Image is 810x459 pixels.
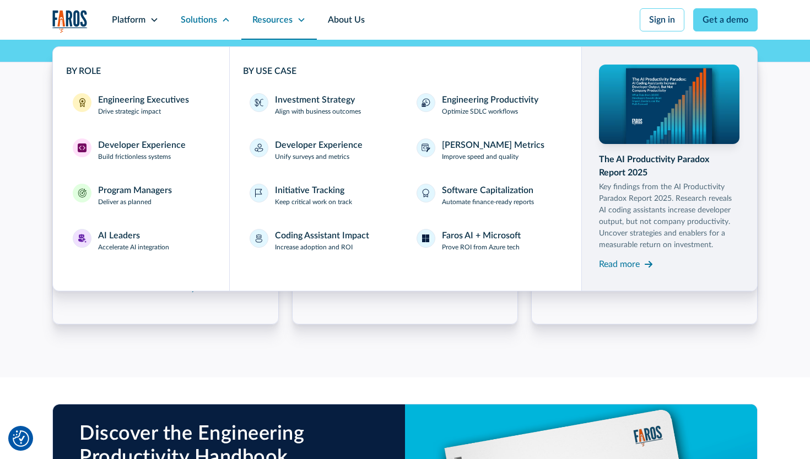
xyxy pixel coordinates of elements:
p: Keep critical work on track [275,197,352,207]
div: Software Capitalization [442,184,533,197]
div: Engineering Executives [98,93,189,106]
div: Platform [112,13,145,26]
div: Engineering Productivity [442,93,538,106]
a: Initiative TrackingKeep critical work on track [243,177,401,214]
p: Build frictionless systems [98,152,171,162]
div: BY ROLE [66,65,216,78]
a: The AI Productivity Paradox Report 2025Key findings from the AI Productivity Paradox Report 2025.... [599,65,740,273]
div: Coding Assistant Impact [275,229,369,242]
a: home [52,10,88,33]
img: Logo of the analytics and reporting company Faros. [52,10,88,33]
div: Program Managers [98,184,172,197]
p: Deliver as planned [98,197,152,207]
p: Key findings from the AI Productivity Paradox Report 2025. Research reveals AI coding assistants ... [599,182,740,251]
div: Investment Strategy [275,93,355,106]
nav: Solutions [52,40,758,291]
div: Resources [252,13,293,26]
img: AI Leaders [78,234,87,243]
p: Drive strategic impact [98,106,161,116]
a: Engineering ProductivityOptimize SDLC workflows [410,87,568,123]
div: Solutions [181,13,217,26]
img: Revisit consent button [13,430,29,447]
div: Developer Experience [98,138,186,152]
a: Get a demo [693,8,758,31]
a: Program ManagersProgram ManagersDeliver as planned [66,177,216,214]
div: AI Leaders [98,229,140,242]
a: [PERSON_NAME] MetricsImprove speed and quality [410,132,568,168]
div: Initiative Tracking [275,184,344,197]
p: Accelerate AI integration [98,242,169,252]
p: Increase adoption and ROI [275,242,353,252]
img: Program Managers [78,189,87,198]
a: Sign in [640,8,684,31]
a: Faros AI + MicrosoftProve ROI from Azure tech [410,222,568,259]
div: Read more [599,258,640,271]
div: Faros AI + Microsoft [442,229,521,242]
div: BY USE CASE [243,65,568,78]
button: Cookie Settings [13,430,29,447]
p: Automate finance-ready reports [442,197,534,207]
div: The AI Productivity Paradox Report 2025 [599,153,740,179]
a: Engineering ExecutivesEngineering ExecutivesDrive strategic impact [66,87,216,123]
a: Developer ExperienceDeveloper ExperienceBuild frictionless systems [66,132,216,168]
a: AI LeadersAI LeadersAccelerate AI integration [66,222,216,259]
div: Developer Experience [275,138,363,152]
a: Investment StrategyAlign with business outcomes [243,87,401,123]
div: [PERSON_NAME] Metrics [442,138,544,152]
p: Prove ROI from Azure tech [442,242,520,252]
img: Engineering Executives [78,98,87,107]
img: Developer Experience [78,143,87,152]
p: Unify surveys and metrics [275,152,349,162]
a: Software CapitalizationAutomate finance-ready reports [410,177,568,214]
a: Coding Assistant ImpactIncrease adoption and ROI [243,222,401,259]
p: Improve speed and quality [442,152,519,162]
p: Align with business outcomes [275,106,361,116]
p: Optimize SDLC workflows [442,106,518,116]
a: Developer ExperienceUnify surveys and metrics [243,132,401,168]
